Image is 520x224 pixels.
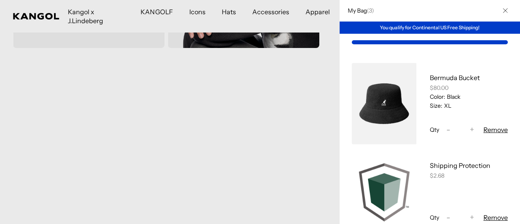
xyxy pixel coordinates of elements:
[430,214,439,221] span: Qty
[446,212,450,223] span: -
[442,213,455,222] button: -
[445,93,460,100] dd: Black
[442,102,451,109] dd: XL
[466,125,478,135] button: +
[430,74,480,82] a: Bermuda Bucket
[466,213,478,222] button: +
[430,102,442,109] dt: Size:
[483,125,508,135] button: Remove Bermuda Bucket - Black / XL
[369,7,372,14] span: 3
[455,213,466,222] input: Quantity for Shipping Protection
[430,126,439,133] span: Qty
[430,161,490,170] a: Shipping Protection
[340,22,520,34] div: You qualify for Continental US Free Shipping!
[430,93,445,100] dt: Color:
[470,212,474,223] span: +
[446,124,450,135] span: -
[430,172,508,179] div: $2.68
[483,213,508,222] button: Remove Shipping Protection
[442,125,455,135] button: -
[470,124,474,135] span: +
[430,84,508,91] div: $80.00
[344,7,374,14] h2: My Bag
[367,7,374,14] span: ( )
[455,125,466,135] input: Quantity for Bermuda Bucket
